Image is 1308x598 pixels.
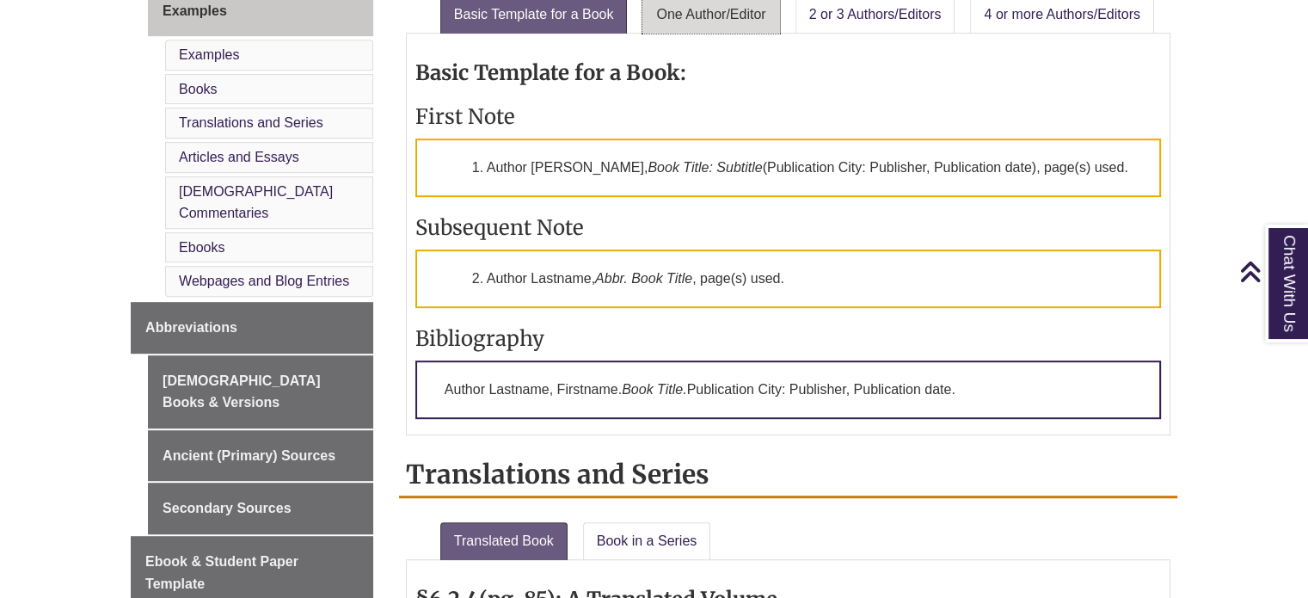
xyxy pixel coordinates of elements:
span: Ebook & Student Paper Template [145,554,298,591]
a: Secondary Sources [148,483,373,534]
h3: First Note [415,103,1161,130]
a: Back to Top [1239,260,1304,283]
h3: Subsequent Note [415,214,1161,241]
a: Books [179,82,217,96]
a: Examples [179,47,239,62]
a: [DEMOGRAPHIC_DATA] Books & Versions [148,355,373,428]
a: Translations and Series [179,115,323,130]
h3: Bibliography [415,325,1161,352]
a: Ancient (Primary) Sources [148,430,373,482]
h2: Translations and Series [399,453,1177,498]
strong: Basic Template for a Book: [415,59,686,86]
p: 2. Author Lastname, , page(s) used. [415,250,1161,308]
em: Book Title. [622,382,686,397]
a: Book in a Series [583,522,711,560]
a: Abbreviations [131,302,373,354]
p: 1. Author [PERSON_NAME], (Publication City: Publisher, Publication date), page(s) used. [415,139,1161,197]
span: Abbreviations [145,320,237,335]
a: Webpages and Blog Entries [179,274,349,288]
a: [DEMOGRAPHIC_DATA] Commentaries [179,184,333,221]
em: Abbr. Book Title [595,271,692,286]
p: Author Lastname, Firstname. Publication City: Publisher, Publication date. [415,361,1161,419]
a: Translated Book [440,522,568,560]
a: Ebooks [179,240,224,255]
a: Articles and Essays [179,150,299,164]
em: Book Title: Subtitle [648,160,762,175]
